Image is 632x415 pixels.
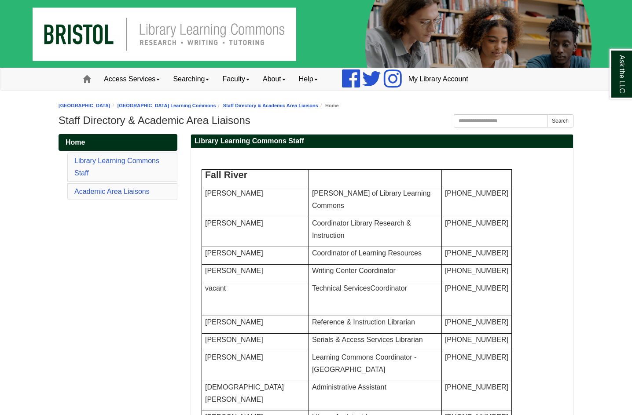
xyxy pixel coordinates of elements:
[312,336,423,343] span: Serials & Access Services Librarian
[205,219,263,227] span: [PERSON_NAME]
[370,284,407,292] span: Coordinator
[312,353,416,373] span: Learning Commons Coordinator - [GEOGRAPHIC_DATA]
[312,284,407,292] span: Technical Services
[74,157,159,177] a: Library Learning Commons Staff
[59,134,177,151] a: Home
[312,318,415,326] span: Reference & Instruction Librarian
[205,336,263,343] span: [PERSON_NAME]
[292,68,324,90] a: Help
[118,103,216,108] a: [GEOGRAPHIC_DATA] Learning Commons
[205,318,263,326] span: [PERSON_NAME]
[547,114,573,127] button: Search
[445,383,508,391] span: [PHONE_NUMBER]
[312,219,411,239] span: Coordinator Library Research & Instruction
[59,102,573,110] nav: breadcrumb
[445,318,508,326] span: [PHONE_NUMBER]
[445,336,508,343] span: [PHONE_NUMBER]
[59,114,573,127] h1: Staff Directory & Academic Area Liaisons
[445,284,508,292] span: [PHONE_NUMBER]
[223,103,318,108] a: Staff Directory & Academic Area Liaisons
[256,68,292,90] a: About
[59,134,177,202] div: Guide Pages
[205,249,263,257] span: [PERSON_NAME]
[445,189,508,197] span: [PHONE_NUMBER]
[216,68,256,90] a: Faculty
[312,267,396,274] span: Writing Center Coordinator
[445,249,508,257] span: [PHONE_NUMBER]
[205,170,247,180] span: Fall River
[205,189,263,197] font: [PERSON_NAME]
[166,68,216,90] a: Searching
[191,135,573,148] h2: Library Learning Commons Staff
[74,188,150,195] a: Academic Area Liaisons
[312,189,430,209] span: [PERSON_NAME] of Library Learning Commons
[205,267,263,274] span: [PERSON_NAME]
[402,68,475,90] a: My Library Account
[318,102,339,110] li: Home
[97,68,166,90] a: Access Services
[445,353,508,361] span: [PHONE_NUMBER]
[445,219,508,227] span: [PHONE_NUMBER]
[59,103,110,108] a: [GEOGRAPHIC_DATA]
[205,383,284,403] span: [DEMOGRAPHIC_DATA][PERSON_NAME]
[205,353,263,361] span: [PERSON_NAME]
[312,249,422,257] span: Coordinator of Learning Resources
[66,138,85,146] span: Home
[312,383,386,391] span: Administrative Assistant
[205,284,226,292] span: vacant
[445,267,508,274] span: [PHONE_NUMBER]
